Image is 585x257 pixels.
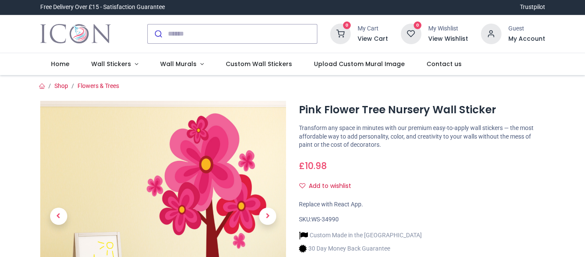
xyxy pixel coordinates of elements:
span: WS-34990 [311,216,339,223]
p: Transform any space in minutes with our premium easy-to-apply wall stickers — the most affordable... [299,124,545,149]
a: 0 [330,30,351,36]
a: Flowers & Trees [78,82,119,89]
div: SKU: [299,215,545,224]
span: 10.98 [305,160,327,172]
div: My Cart [358,24,388,33]
a: My Account [508,35,545,43]
li: 30 Day Money Back Guarantee [299,244,422,253]
a: 0 [401,30,421,36]
li: Custom Made in the [GEOGRAPHIC_DATA] [299,231,422,240]
span: Previous [50,208,67,225]
div: Free Delivery Over £15 - Satisfaction Guarantee [40,3,165,12]
div: Replace with React App. [299,200,545,209]
a: Wall Murals [149,53,215,76]
span: Contact us [427,60,462,68]
span: Wall Stickers [91,60,131,68]
span: Custom Wall Stickers [226,60,292,68]
span: Upload Custom Mural Image [314,60,405,68]
a: View Cart [358,35,388,43]
button: Submit [148,24,168,43]
span: Wall Murals [160,60,197,68]
a: View Wishlist [428,35,468,43]
div: My Wishlist [428,24,468,33]
sup: 0 [414,21,422,30]
h1: Pink Flower Tree Nursery Wall Sticker [299,103,545,117]
span: Next [259,208,276,225]
a: Logo of Icon Wall Stickers [40,22,111,46]
button: Add to wishlistAdd to wishlist [299,179,358,194]
a: Trustpilot [520,3,545,12]
a: Shop [54,82,68,89]
div: Guest [508,24,545,33]
span: Home [51,60,69,68]
sup: 0 [343,21,351,30]
span: £ [299,160,327,172]
i: Add to wishlist [299,183,305,189]
a: Wall Stickers [81,53,149,76]
img: Icon Wall Stickers [40,22,111,46]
